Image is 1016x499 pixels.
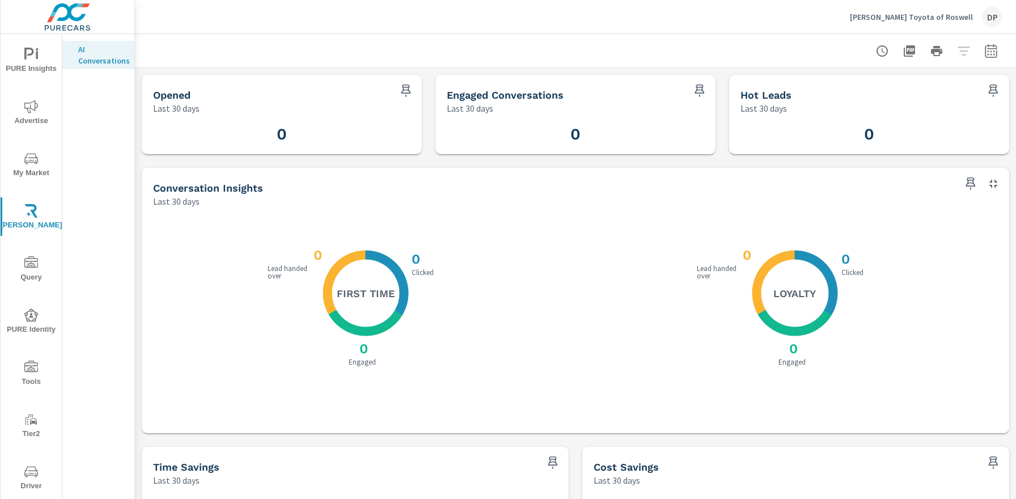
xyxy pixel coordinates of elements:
[4,361,58,388] span: Tools
[265,265,322,280] p: Lead handed over
[839,269,866,276] p: Clicked
[397,82,415,100] span: Save this to your personalized report
[980,40,1002,62] button: Select Date Range
[984,454,1002,472] span: Save this to your personalized report
[898,40,921,62] button: "Export Report to PDF"
[4,152,58,180] span: My Market
[62,41,134,69] div: AI Conversations
[925,40,948,62] button: Print Report
[447,125,704,144] h3: 0
[962,175,980,193] span: Save this to your personalized report
[337,287,395,300] h5: First Time
[447,89,564,101] h5: Engaged Conversations
[740,125,998,144] h3: 0
[740,102,787,115] p: Last 30 days
[153,473,200,487] p: Last 30 days
[311,247,322,263] h3: 0
[982,7,1002,27] div: DP
[153,89,190,101] h5: Opened
[153,182,263,194] h5: Conversation Insights
[357,341,368,357] h3: 0
[409,269,436,276] p: Clicked
[346,358,378,366] p: Engaged
[409,251,420,267] h3: 0
[544,454,562,472] span: Save this to your personalized report
[984,82,1002,100] span: Save this to your personalized report
[153,461,219,473] h5: Time Savings
[839,251,850,267] h3: 0
[4,100,58,128] span: Advertise
[787,341,798,357] h3: 0
[594,461,659,473] h5: Cost Savings
[740,89,791,101] h5: Hot Leads
[695,265,751,280] p: Lead handed over
[4,48,58,75] span: PURE Insights
[153,102,200,115] p: Last 30 days
[78,44,125,66] p: AI Conversations
[594,473,640,487] p: Last 30 days
[776,358,808,366] p: Engaged
[773,287,816,300] h5: Loyalty
[4,413,58,441] span: Tier2
[153,125,410,144] h3: 0
[740,247,751,263] h3: 0
[4,256,58,284] span: Query
[984,175,1002,193] button: Minimize Widget
[153,194,200,208] p: Last 30 days
[4,204,58,232] span: [PERSON_NAME]
[691,82,709,100] span: Save this to your personalized report
[4,308,58,336] span: PURE Identity
[447,102,493,115] p: Last 30 days
[850,12,973,22] p: [PERSON_NAME] Toyota of Roswell
[4,465,58,493] span: Driver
